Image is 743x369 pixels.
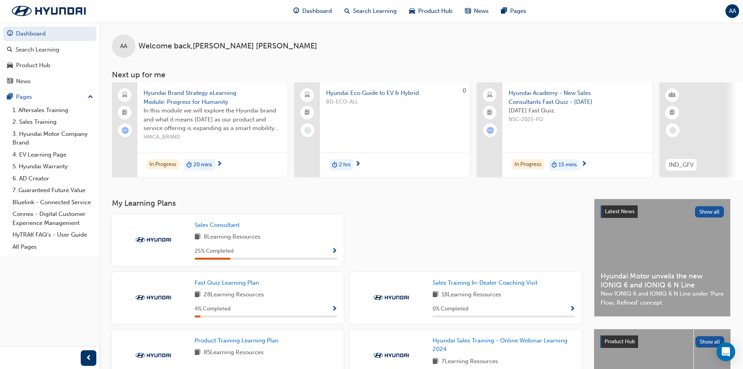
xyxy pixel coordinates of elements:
[501,6,507,16] span: pages-icon
[7,46,12,53] span: search-icon
[16,61,50,70] div: Product Hub
[370,351,413,359] img: Trak
[186,160,192,170] span: duration-icon
[195,221,239,228] span: Sales Consultant
[294,82,470,177] a: 0Hyundai Eco Guide to EV & HybridBD-ECO-ALLduration-icon2 hrs
[509,106,646,115] span: [DATE] Fast Quiz.
[332,248,337,255] span: Show Progress
[204,232,261,242] span: 8 Learning Resources
[3,25,96,90] button: DashboardSearch LearningProduct HubNews
[9,196,96,209] a: Bluelink - Connected Service
[195,337,278,344] span: Product Training Learning Plan
[7,62,13,69] span: car-icon
[88,92,93,102] span: up-icon
[433,336,575,354] a: Hyundai Sales Training - Online Webinar Learning 2024
[433,290,438,300] span: book-icon
[463,87,466,94] span: 0
[605,208,635,215] span: Latest News
[509,115,646,124] span: NSC-2025-FQ
[86,353,92,363] span: prev-icon
[433,357,438,367] span: book-icon
[433,278,541,287] a: Sales Training In-Dealer Coaching Visit
[9,104,96,116] a: 1. Aftersales Training
[3,74,96,89] a: News
[7,30,13,37] span: guage-icon
[669,127,676,134] span: learningRecordVerb_NONE-icon
[339,160,351,169] span: 2 hrs
[332,160,337,170] span: duration-icon
[344,6,350,16] span: search-icon
[122,108,128,118] span: booktick-icon
[112,199,582,208] h3: My Learning Plans
[293,6,299,16] span: guage-icon
[332,246,337,256] button: Show Progress
[144,106,281,133] span: In this module we will explore the Hyundai brand and what it means [DATE] as our product and serv...
[594,199,731,317] a: Latest NewsShow allHyundai Motor unveils the new IONIQ 6 and IONIQ 6 N LineNew IONIQ 6 and IONIQ ...
[569,306,575,313] span: Show Progress
[216,161,222,168] span: next-icon
[442,357,498,367] span: 7 Learning Resources
[132,351,175,359] img: Trak
[7,94,13,101] span: pages-icon
[4,3,94,19] img: Trak
[195,279,259,286] span: Fast Quiz Learning Plan
[16,77,31,86] div: News
[332,306,337,313] span: Show Progress
[605,338,635,345] span: Product Hub
[195,247,234,256] span: 25 % Completed
[9,116,96,128] a: 2. Sales Training
[147,159,179,170] div: In Progress
[418,7,452,16] span: Product Hub
[409,6,415,16] span: car-icon
[9,241,96,253] a: All Pages
[195,290,200,300] span: book-icon
[403,3,459,19] a: car-iconProduct Hub
[9,229,96,241] a: HyTRAK FAQ's - User Guide
[670,108,675,118] span: booktick-icon
[601,272,724,289] span: Hyundai Motor unveils the new IONIQ 6 and IONIQ 6 N Line
[132,236,175,244] img: Trak
[302,7,332,16] span: Dashboard
[305,90,310,100] span: laptop-icon
[465,6,471,16] span: news-icon
[9,208,96,229] a: Connex - Digital Customer Experience Management
[120,42,127,51] span: AA
[9,149,96,161] a: 4. EV Learning Page
[9,173,96,185] a: 6. AD Creator
[495,3,532,19] a: pages-iconPages
[433,279,537,286] span: Sales Training In-Dealer Coaching Visit
[16,45,59,54] div: Search Learning
[122,90,128,100] span: laptop-icon
[305,108,310,118] span: booktick-icon
[9,184,96,196] a: 7. Guaranteed Future Value
[487,108,493,118] span: booktick-icon
[99,70,743,79] h3: Next up for me
[695,206,724,217] button: Show all
[487,90,493,100] span: laptop-icon
[144,133,281,142] span: HMCA_BRAND
[326,98,464,107] span: BD-ECO-ALL
[204,348,264,358] span: 85 Learning Resources
[477,82,653,177] a: Hyundai Academy - New Sales Consultants Fast Quiz - [DATE][DATE] Fast Quiz.NSC-2025-FQIn Progress...
[195,278,262,287] a: Fast Quiz Learning Plan
[3,58,96,73] a: Product Hub
[716,342,735,361] div: Open Intercom Messenger
[9,160,96,173] a: 5. Hyundai Warranty
[3,27,96,41] a: Dashboard
[670,90,675,100] span: learningResourceType_INSTRUCTOR_LED-icon
[695,336,725,348] button: Show all
[3,43,96,57] a: Search Learning
[459,3,495,19] a: news-iconNews
[287,3,338,19] a: guage-iconDashboard
[304,127,311,134] span: learningRecordVerb_NONE-icon
[195,348,200,358] span: book-icon
[195,336,282,345] a: Product Training Learning Plan
[370,294,413,301] img: Trak
[132,294,175,301] img: Trak
[509,89,646,106] span: Hyundai Academy - New Sales Consultants Fast Quiz - [DATE]
[581,161,587,168] span: next-icon
[3,90,96,104] button: Pages
[9,128,96,149] a: 3. Hyundai Motor Company Brand
[474,7,489,16] span: News
[669,160,693,169] span: IND_GFV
